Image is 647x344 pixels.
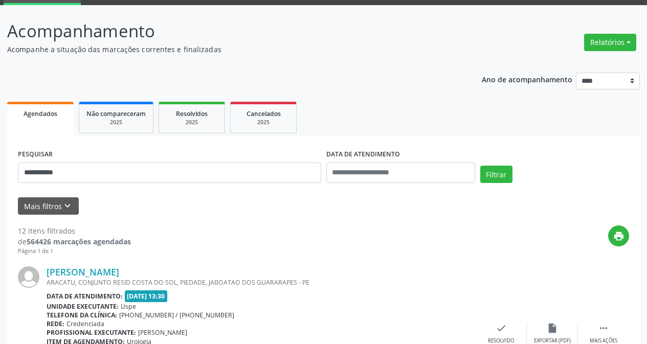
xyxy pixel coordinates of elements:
button: Relatórios [584,34,636,51]
i: keyboard_arrow_down [62,200,73,212]
i: print [613,231,624,242]
button: print [608,225,629,246]
strong: 564426 marcações agendadas [27,237,131,246]
div: de [18,236,131,247]
b: Unidade executante: [47,302,119,311]
div: 2025 [238,119,289,126]
span: Credenciada [66,319,104,328]
i: insert_drive_file [547,323,558,334]
span: Não compareceram [86,109,146,118]
div: 2025 [166,119,217,126]
span: Agendados [24,109,57,118]
span: Uspe [121,302,136,311]
b: Data de atendimento: [47,292,123,301]
div: Página 1 de 1 [18,247,131,256]
span: Cancelados [247,109,281,118]
span: [DATE] 13:30 [125,290,168,302]
button: Filtrar [480,166,512,183]
div: 12 itens filtrados [18,225,131,236]
button: Mais filtroskeyboard_arrow_down [18,197,79,215]
span: [PERSON_NAME] [138,328,187,337]
p: Ano de acompanhamento [482,73,572,85]
i: check [496,323,507,334]
div: ARACATU, CONJUNTO RESID COSTA DO SOL, PIEDADE, JABOATAO DOS GUARARAPES - PE [47,278,476,287]
p: Acompanhamento [7,18,450,44]
label: PESQUISAR [18,147,53,163]
p: Acompanhe a situação das marcações correntes e finalizadas [7,44,450,55]
span: Resolvidos [176,109,208,118]
img: img [18,266,39,288]
a: [PERSON_NAME] [47,266,119,278]
span: [PHONE_NUMBER] / [PHONE_NUMBER] [119,311,234,319]
label: DATA DE ATENDIMENTO [326,147,400,163]
b: Profissional executante: [47,328,136,337]
b: Rede: [47,319,64,328]
i:  [598,323,609,334]
div: 2025 [86,119,146,126]
b: Telefone da clínica: [47,311,117,319]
